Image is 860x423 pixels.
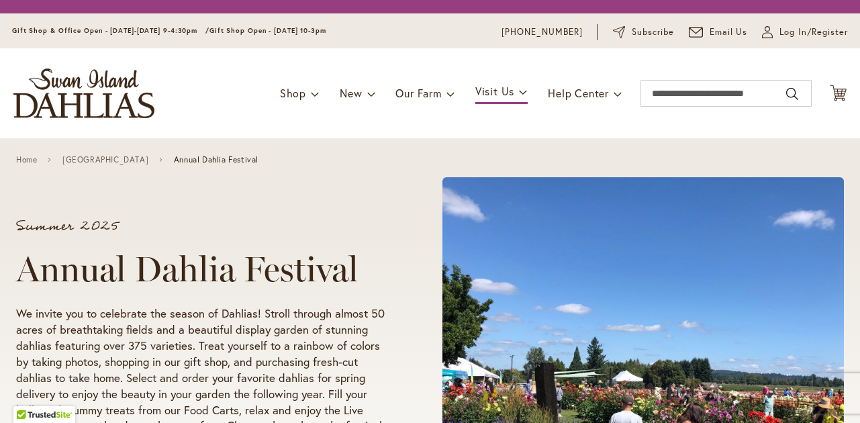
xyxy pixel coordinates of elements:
span: Shop [280,86,306,100]
span: Visit Us [475,84,514,98]
a: Subscribe [613,26,674,39]
span: Our Farm [395,86,441,100]
span: Log In/Register [779,26,848,39]
span: Gift Shop Open - [DATE] 10-3pm [209,26,326,35]
h1: Annual Dahlia Festival [16,249,391,289]
span: Gift Shop & Office Open - [DATE]-[DATE] 9-4:30pm / [12,26,209,35]
a: [GEOGRAPHIC_DATA] [62,155,148,164]
a: [PHONE_NUMBER] [501,26,583,39]
p: Summer 2025 [16,220,391,233]
a: Home [16,155,37,164]
span: Subscribe [632,26,674,39]
a: store logo [13,68,154,118]
a: Log In/Register [762,26,848,39]
button: Search [786,83,798,105]
span: New [340,86,362,100]
span: Help Center [548,86,609,100]
span: Email Us [710,26,748,39]
span: Annual Dahlia Festival [174,155,258,164]
a: Email Us [689,26,748,39]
